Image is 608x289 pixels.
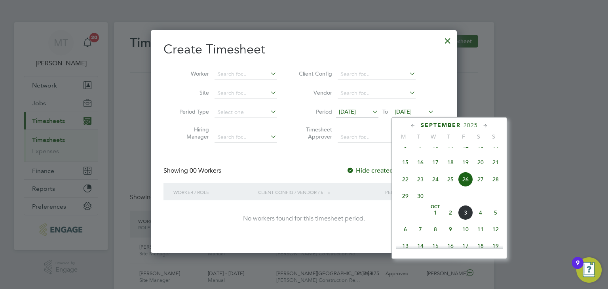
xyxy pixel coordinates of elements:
span: 27 [473,172,488,187]
span: F [456,133,471,140]
span: 9 [443,222,458,237]
input: Search for... [215,132,277,143]
input: Search for... [215,88,277,99]
h2: Create Timesheet [163,41,444,58]
span: 17 [428,155,443,170]
label: Timesheet Approver [296,126,332,140]
span: 2 [443,205,458,220]
span: 00 Workers [190,167,221,175]
label: Period Type [173,108,209,115]
input: Search for... [338,88,416,99]
div: 9 [576,263,579,273]
span: 23 [413,172,428,187]
label: Period [296,108,332,115]
span: 22 [398,172,413,187]
span: 29 [398,188,413,203]
label: Client Config [296,70,332,77]
span: T [441,133,456,140]
span: 6 [398,222,413,237]
span: To [380,106,390,117]
span: W [426,133,441,140]
div: Client Config / Vendor / Site [256,183,383,201]
span: 16 [443,238,458,253]
span: 19 [488,238,503,253]
span: 1 [428,205,443,220]
span: [DATE] [395,108,412,115]
span: 14 [413,238,428,253]
span: 3 [458,205,473,220]
span: 24 [428,172,443,187]
span: 2025 [464,122,478,129]
input: Search for... [338,69,416,80]
button: Open Resource Center, 9 new notifications [576,257,602,283]
span: 28 [488,172,503,187]
label: Hiring Manager [173,126,209,140]
span: 25 [443,172,458,187]
div: Showing [163,167,223,175]
span: 26 [458,172,473,187]
span: Oct [428,205,443,209]
span: 16 [413,155,428,170]
span: 12 [488,222,503,237]
span: 7 [413,222,428,237]
span: 15 [428,238,443,253]
span: September [421,122,461,129]
span: 30 [413,188,428,203]
div: Worker / Role [171,183,256,201]
div: Period [383,183,436,201]
span: 4 [473,205,488,220]
label: Hide created timesheets [346,167,427,175]
span: 5 [488,205,503,220]
label: Vendor [296,89,332,96]
span: [DATE] [339,108,356,115]
span: 10 [458,222,473,237]
span: 21 [488,155,503,170]
span: S [471,133,486,140]
input: Select one [215,107,277,118]
span: 20 [473,155,488,170]
span: 15 [398,155,413,170]
span: 18 [473,238,488,253]
span: S [486,133,501,140]
span: T [411,133,426,140]
label: Site [173,89,209,96]
label: Worker [173,70,209,77]
span: 18 [443,155,458,170]
span: 17 [458,238,473,253]
input: Search for... [338,132,416,143]
span: 8 [428,222,443,237]
span: 13 [398,238,413,253]
input: Search for... [215,69,277,80]
div: No workers found for this timesheet period. [171,215,436,223]
span: 11 [473,222,488,237]
span: M [396,133,411,140]
span: 19 [458,155,473,170]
